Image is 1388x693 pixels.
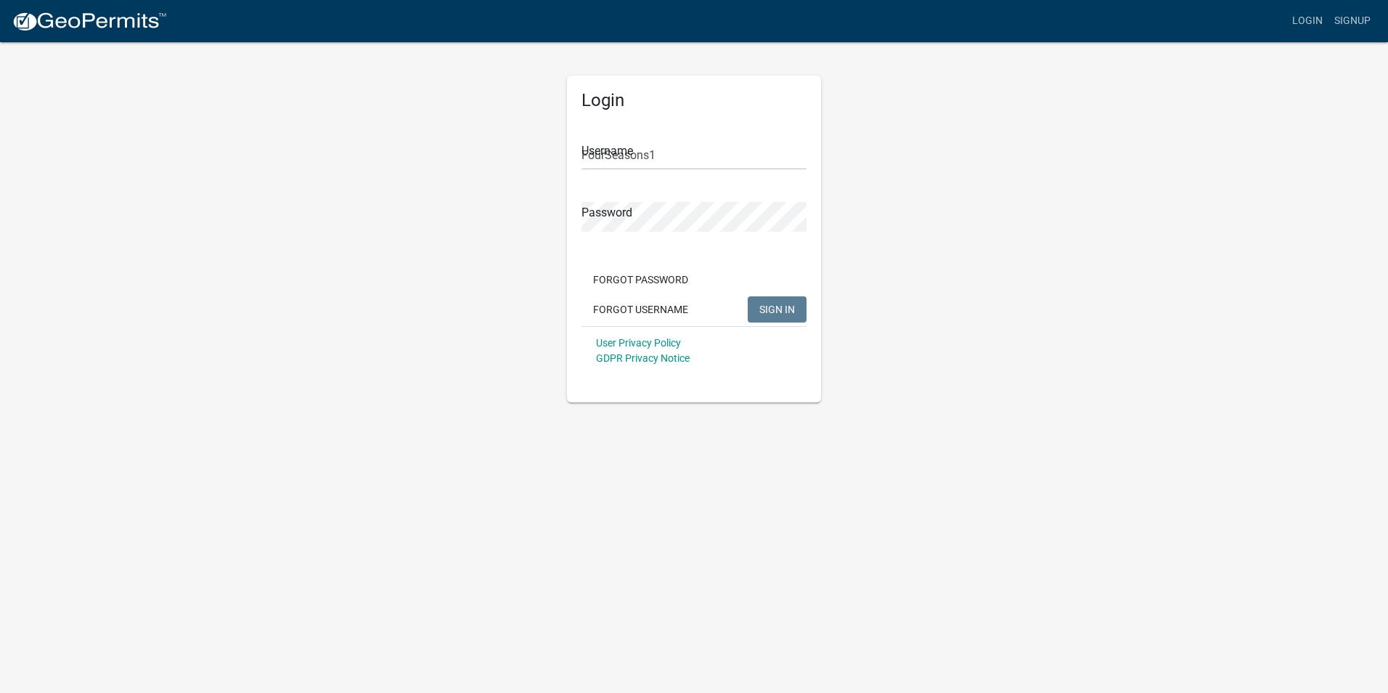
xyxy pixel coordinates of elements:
a: Login [1286,7,1328,35]
a: Signup [1328,7,1376,35]
button: SIGN IN [748,296,807,323]
a: User Privacy Policy [596,337,681,349]
a: GDPR Privacy Notice [596,352,690,364]
span: SIGN IN [759,303,795,315]
button: Forgot Password [581,267,700,293]
button: Forgot Username [581,296,700,323]
h5: Login [581,90,807,111]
